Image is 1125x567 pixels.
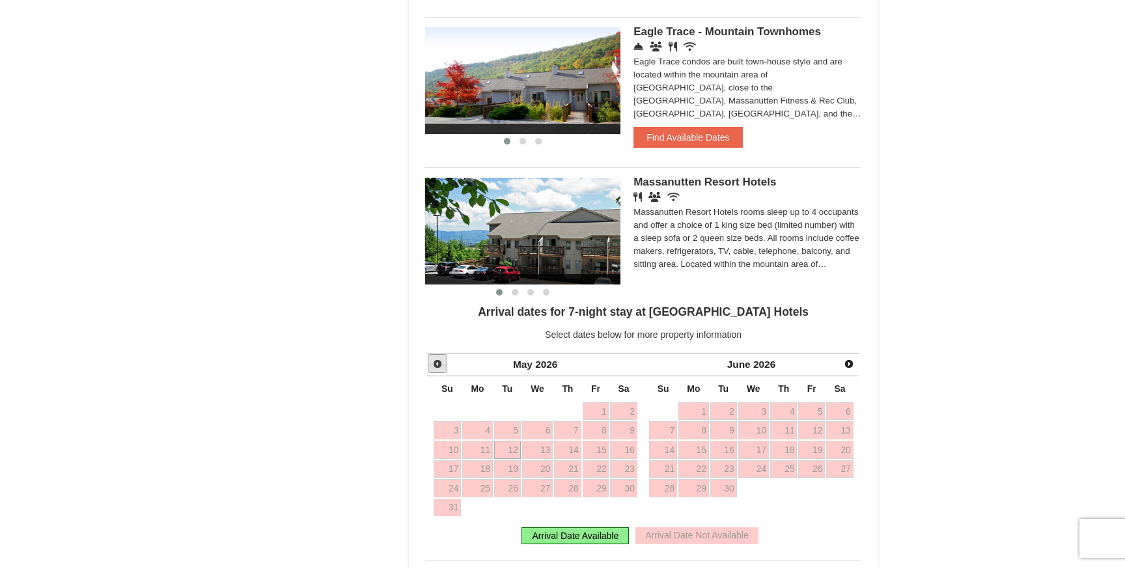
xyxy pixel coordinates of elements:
a: 16 [710,441,737,459]
a: 13 [522,441,553,459]
a: 21 [649,460,677,478]
span: Eagle Trace - Mountain Townhomes [633,25,821,38]
a: 4 [462,421,493,439]
a: 25 [770,460,797,478]
span: Thursday [778,383,789,394]
a: 10 [434,441,462,459]
div: Arrival Date Available [521,527,629,544]
span: 2026 [535,359,557,370]
i: Conference Facilities [650,42,662,51]
button: Find Available Dates [633,127,742,148]
span: Monday [687,383,700,394]
a: 9 [710,421,737,439]
span: Sunday [441,383,453,394]
a: 11 [770,421,797,439]
a: 29 [678,479,709,497]
a: 5 [798,402,825,421]
a: 9 [610,421,637,439]
span: Sunday [658,383,669,394]
a: 10 [738,421,770,439]
a: 2 [610,402,637,421]
i: Wireless Internet (free) [667,192,680,202]
i: Wireless Internet (free) [684,42,696,51]
span: Saturday [834,383,845,394]
a: Next [840,355,858,373]
a: 24 [738,460,770,478]
span: Massanutten Resort Hotels [633,176,776,188]
a: 7 [649,421,677,439]
a: 15 [678,441,709,459]
a: 14 [649,441,677,459]
i: Restaurant [633,192,642,202]
a: 26 [798,460,825,478]
a: 22 [678,460,709,478]
a: 25 [462,479,493,497]
a: 31 [434,499,462,517]
a: 16 [610,441,637,459]
a: 14 [554,441,581,459]
div: Eagle Trace condos are built town-house style and are located within the mountain area of [GEOGRA... [633,55,861,120]
a: 18 [462,460,493,478]
a: Prev [428,354,447,374]
span: 2026 [753,359,775,370]
div: Massanutten Resort Hotels rooms sleep up to 4 occupants and offer a choice of 1 king size bed (li... [633,206,861,271]
span: Saturday [618,383,630,394]
i: Banquet Facilities [648,192,661,202]
i: Concierge Desk [633,42,643,51]
a: 20 [826,441,853,459]
span: Tuesday [718,383,729,394]
span: Monday [471,383,484,394]
a: 11 [462,441,493,459]
a: 13 [826,421,853,439]
a: 23 [710,460,737,478]
a: 17 [738,441,770,459]
a: 4 [770,402,797,421]
i: Restaurant [669,42,677,51]
a: 18 [770,441,797,459]
a: 23 [610,460,637,478]
a: 29 [583,479,609,497]
a: 20 [522,460,553,478]
span: Prev [432,359,443,369]
a: 19 [494,460,521,478]
a: 6 [826,402,853,421]
a: 8 [678,421,709,439]
a: 17 [434,460,462,478]
a: 3 [434,421,462,439]
a: 3 [738,402,770,421]
a: 6 [522,421,553,439]
a: 1 [583,402,609,421]
a: 27 [522,479,553,497]
span: May [513,359,533,370]
a: 24 [434,479,462,497]
a: 30 [710,479,737,497]
div: Arrival Date Not Available [635,527,758,544]
span: Tuesday [502,383,512,394]
a: 7 [554,421,581,439]
a: 8 [583,421,609,439]
h4: Arrival dates for 7-night stay at [GEOGRAPHIC_DATA] Hotels [425,305,861,318]
a: 5 [494,421,521,439]
span: Friday [591,383,600,394]
span: Friday [807,383,816,394]
a: 12 [798,421,825,439]
a: 30 [610,479,637,497]
a: 22 [583,460,609,478]
span: Wednesday [747,383,760,394]
a: 15 [583,441,609,459]
a: 1 [678,402,709,421]
a: 28 [554,479,581,497]
span: Wednesday [531,383,544,394]
span: Select dates below for more property information [545,329,742,340]
a: 21 [554,460,581,478]
span: Thursday [562,383,573,394]
a: 12 [494,441,521,459]
span: June [727,359,751,370]
span: Next [844,359,854,369]
a: 28 [649,479,677,497]
a: 19 [798,441,825,459]
a: 27 [826,460,853,478]
a: 26 [494,479,521,497]
a: 2 [710,402,737,421]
